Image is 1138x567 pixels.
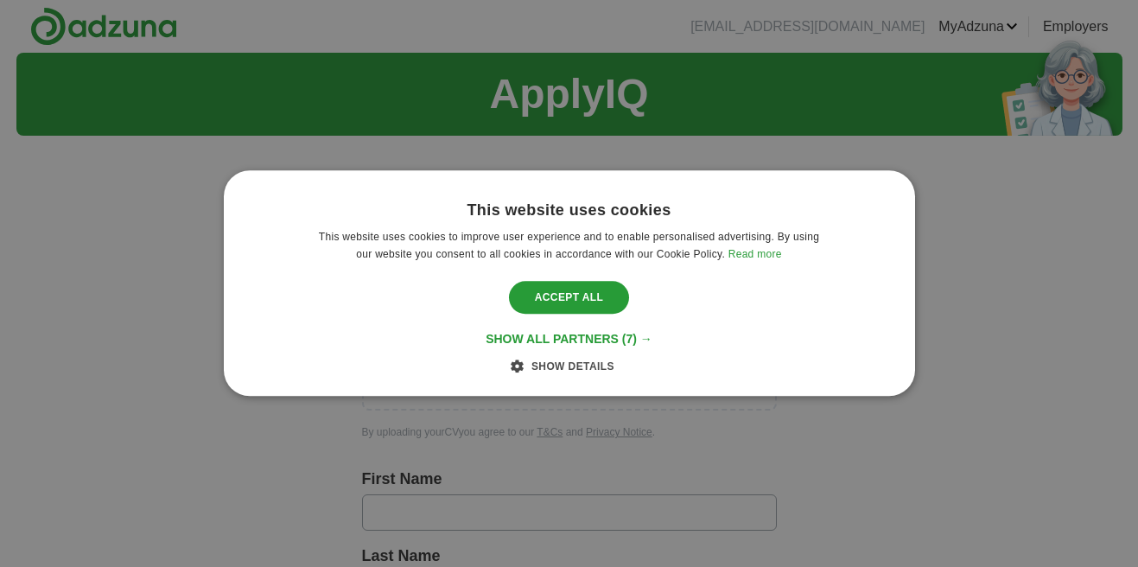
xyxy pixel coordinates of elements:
div: Show details [524,358,614,375]
a: Read more, opens a new window [728,249,782,261]
span: This website uses cookies to improve user experience and to enable personalised advertising. By u... [319,232,819,261]
div: Cookie consent dialog [224,170,915,396]
span: (7) → [622,333,652,347]
span: Show details [531,361,614,373]
span: Show all partners [486,333,619,347]
div: This website uses cookies [467,201,671,220]
div: Show all partners (7) → [486,332,652,347]
div: Accept all [509,281,630,314]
